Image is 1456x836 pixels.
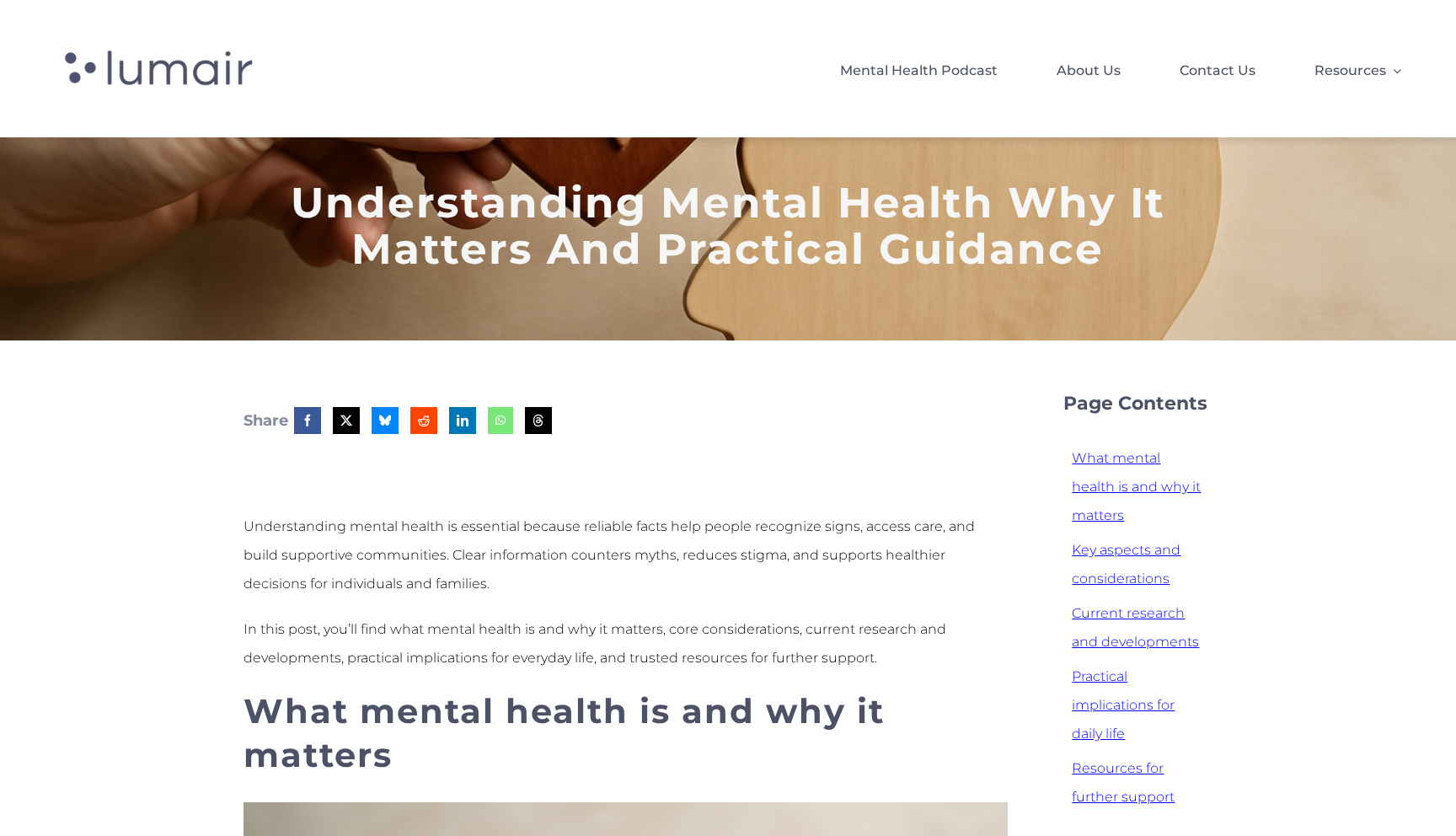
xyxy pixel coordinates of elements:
a: About Us [1057,42,1121,96]
a: Resources for further support [1063,754,1212,816]
span: Mental Health Podcast [840,56,998,85]
a: Reddit [406,403,442,438]
h2: What mental health is and why it matters [244,689,1008,777]
h1: Understanding Mental Health Why It Matters And Practical Guidance [235,180,1221,272]
a: Practical implications for daily life [1063,662,1212,753]
section: Introduction [244,512,1008,673]
h6: Share [244,410,288,432]
h5: Page Contents [1063,391,1212,417]
span: Contact Us [1180,56,1255,85]
p: In this post, you’ll find what mental health is and why it matters, core considerations, current ... [244,615,1008,673]
a: WhatsApp [484,403,517,438]
a: What mental health is and why it matters [1063,444,1212,534]
a: Current research and developments [1063,599,1212,661]
p: Understanding mental health is essential because reliable facts help people recognize signs, acce... [244,512,1008,598]
a: Resources [1314,42,1401,96]
a: Threads [521,403,556,438]
span: About Us [1057,56,1121,85]
a: Contact Us [1180,42,1255,96]
nav: Lumair Header [392,42,1402,96]
a: Facebook [290,403,325,438]
a: Key aspects and considerations [1063,536,1212,598]
a: Bluesky [367,403,403,438]
a: LinkedIn [445,403,480,438]
a: Mental Health Podcast [840,42,998,96]
a: X [329,403,364,438]
span: Resources [1314,56,1386,85]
